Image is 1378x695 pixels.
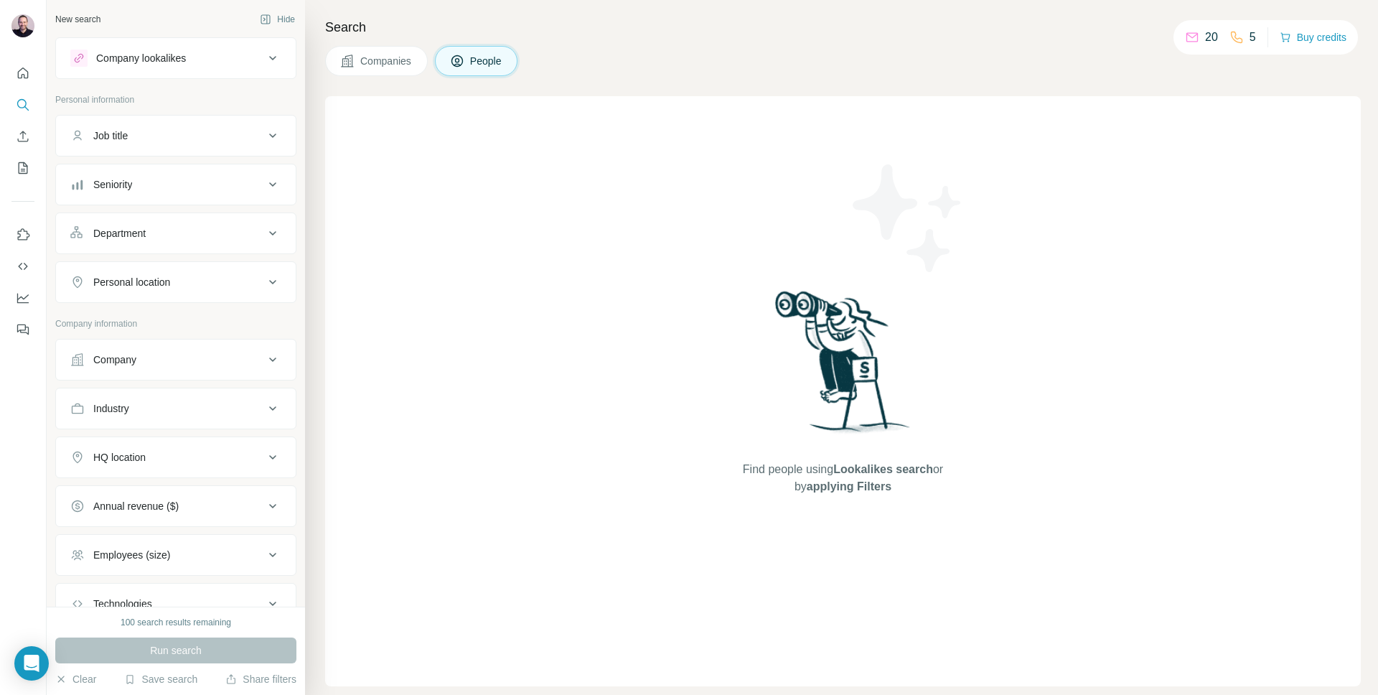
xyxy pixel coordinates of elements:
[124,672,197,686] button: Save search
[56,41,296,75] button: Company lookalikes
[225,672,296,686] button: Share filters
[843,154,972,283] img: Surfe Illustration - Stars
[56,342,296,377] button: Company
[56,216,296,251] button: Department
[56,489,296,523] button: Annual revenue ($)
[56,538,296,572] button: Employees (size)
[121,616,231,629] div: 100 search results remaining
[93,129,128,143] div: Job title
[56,118,296,153] button: Job title
[14,646,49,681] div: Open Intercom Messenger
[93,353,136,367] div: Company
[56,265,296,299] button: Personal location
[11,14,34,37] img: Avatar
[93,597,152,611] div: Technologies
[93,548,170,562] div: Employees (size)
[11,92,34,118] button: Search
[360,54,413,68] span: Companies
[250,9,305,30] button: Hide
[56,440,296,475] button: HQ location
[93,499,179,513] div: Annual revenue ($)
[833,463,933,475] span: Lookalikes search
[93,275,170,289] div: Personal location
[55,672,96,686] button: Clear
[56,391,296,426] button: Industry
[93,401,129,416] div: Industry
[11,123,34,149] button: Enrich CSV
[1205,29,1218,46] p: 20
[769,287,918,447] img: Surfe Illustration - Woman searching with binoculars
[93,177,132,192] div: Seniority
[93,226,146,241] div: Department
[11,317,34,342] button: Feedback
[1250,29,1256,46] p: 5
[93,450,146,465] div: HQ location
[325,17,1361,37] h4: Search
[56,587,296,621] button: Technologies
[807,480,891,493] span: applying Filters
[11,222,34,248] button: Use Surfe on LinkedIn
[1280,27,1346,47] button: Buy credits
[11,253,34,279] button: Use Surfe API
[728,461,957,495] span: Find people using or by
[470,54,503,68] span: People
[96,51,186,65] div: Company lookalikes
[55,93,296,106] p: Personal information
[55,13,100,26] div: New search
[11,155,34,181] button: My lists
[11,60,34,86] button: Quick start
[56,167,296,202] button: Seniority
[55,317,296,330] p: Company information
[11,285,34,311] button: Dashboard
